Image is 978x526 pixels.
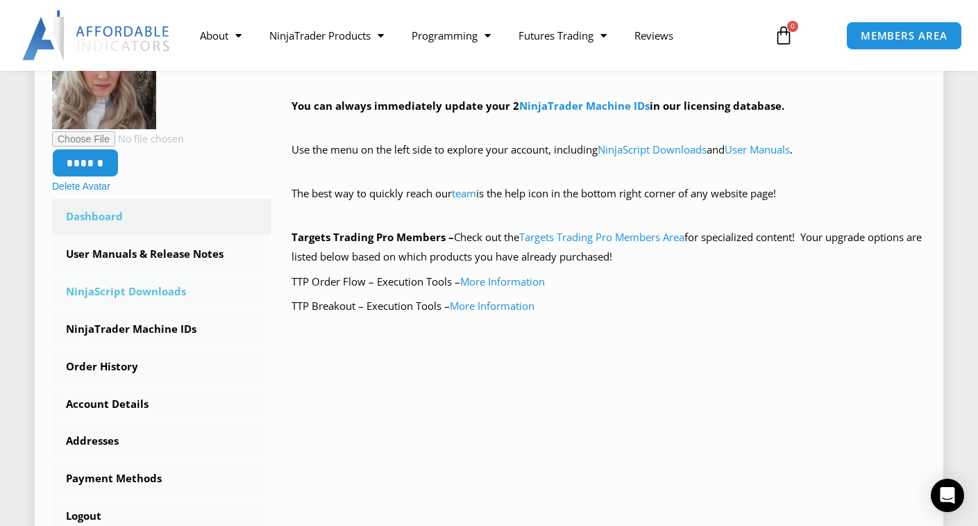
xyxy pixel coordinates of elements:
a: Futures Trading [505,19,621,51]
a: NinjaScript Downloads [598,142,707,156]
nav: Menu [186,19,764,51]
a: NinjaTrader Machine IDs [52,311,271,347]
strong: Targets Trading Pro Members – [292,230,454,244]
span: 0 [787,21,798,32]
a: Programming [398,19,505,51]
img: 2_KK%20-%20Copy-150x150.jpg [52,25,156,129]
a: Delete Avatar [52,181,110,192]
p: Check out the for specialized content! Your upgrade options are listed below based on which produ... [292,228,926,267]
a: Dashboard [52,199,271,235]
a: User Manuals & Release Notes [52,236,271,272]
a: NinjaTrader Machine IDs [519,99,650,113]
a: More Information [460,274,545,288]
a: team [452,186,476,200]
a: Payment Methods [52,461,271,497]
img: LogoAI | Affordable Indicators – NinjaTrader [22,10,171,60]
p: TTP Breakout – Execution Tools – [292,297,926,316]
p: The best way to quickly reach our is the help icon in the bottom right corner of any website page! [292,184,926,223]
a: NinjaScript Downloads [52,274,271,310]
a: MEMBERS AREA [846,22,962,50]
a: More Information [450,299,534,313]
a: 0 [753,15,814,56]
a: User Manuals [725,142,790,156]
p: TTP Order Flow – Execution Tools – [292,272,926,292]
a: Order History [52,349,271,385]
strong: You can always immediately update your 2 in our licensing database. [292,99,784,113]
a: Account Details [52,386,271,422]
a: About [186,19,255,51]
a: Reviews [621,19,687,51]
div: Open Intercom Messenger [931,479,964,512]
a: Addresses [52,423,271,459]
div: Hey ! Welcome to the Members Area. Thank you for being a valuable customer! [292,31,926,316]
a: Targets Trading Pro Members Area [519,230,684,244]
span: MEMBERS AREA [861,31,947,41]
a: NinjaTrader Products [255,19,398,51]
p: Use the menu on the left side to explore your account, including and . [292,140,926,179]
